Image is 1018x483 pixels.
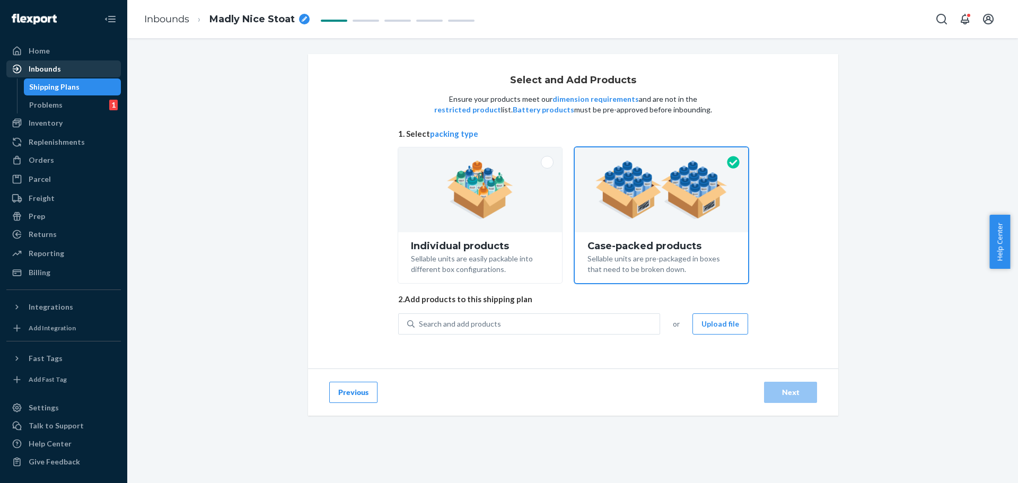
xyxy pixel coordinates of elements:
div: Case-packed products [587,241,735,251]
button: dimension requirements [552,94,639,104]
button: Next [764,382,817,403]
a: Freight [6,190,121,207]
div: Next [773,387,808,398]
div: Help Center [29,438,72,449]
span: Madly Nice Stoat [209,13,295,27]
div: Talk to Support [29,420,84,431]
a: Reporting [6,245,121,262]
button: Upload file [692,313,748,335]
button: Integrations [6,298,121,315]
h1: Select and Add Products [510,75,636,86]
a: Prep [6,208,121,225]
a: Problems1 [24,96,121,113]
button: Open account menu [978,8,999,30]
button: Previous [329,382,378,403]
button: Close Navigation [100,8,121,30]
div: Fast Tags [29,353,63,364]
button: restricted product [434,104,501,115]
a: Help Center [6,435,121,452]
a: Add Integration [6,320,121,337]
div: Add Fast Tag [29,375,67,384]
a: Replenishments [6,134,121,151]
a: Inbounds [144,13,189,25]
div: Home [29,46,50,56]
div: Give Feedback [29,456,80,467]
span: 1. Select [398,128,748,139]
p: Ensure your products meet our and are not in the list. must be pre-approved before inbounding. [433,94,713,115]
button: Fast Tags [6,350,121,367]
div: Shipping Plans [29,82,80,92]
button: Open notifications [954,8,976,30]
ol: breadcrumbs [136,4,318,35]
button: packing type [430,128,478,139]
a: Settings [6,399,121,416]
button: Battery products [513,104,574,115]
a: Returns [6,226,121,243]
a: Shipping Plans [24,78,121,95]
a: Inbounds [6,60,121,77]
a: Add Fast Tag [6,371,121,388]
span: 2. Add products to this shipping plan [398,294,748,305]
div: Reporting [29,248,64,259]
button: Help Center [989,215,1010,269]
a: Billing [6,264,121,281]
div: Prep [29,211,45,222]
button: Open Search Box [931,8,952,30]
div: Problems [29,100,63,110]
div: Sellable units are easily packable into different box configurations. [411,251,549,275]
div: Freight [29,193,55,204]
div: Returns [29,229,57,240]
img: Flexport logo [12,14,57,24]
img: individual-pack.facf35554cb0f1810c75b2bd6df2d64e.png [447,161,513,219]
div: Inventory [29,118,63,128]
div: Billing [29,267,50,278]
div: 1 [109,100,118,110]
span: or [673,319,680,329]
div: Sellable units are pre-packaged in boxes that need to be broken down. [587,251,735,275]
a: Parcel [6,171,121,188]
div: Orders [29,155,54,165]
div: Parcel [29,174,51,185]
div: Replenishments [29,137,85,147]
a: Inventory [6,115,121,131]
img: case-pack.59cecea509d18c883b923b81aeac6d0b.png [595,161,727,219]
div: Search and add products [419,319,501,329]
div: Integrations [29,302,73,312]
div: Inbounds [29,64,61,74]
button: Give Feedback [6,453,121,470]
a: Home [6,42,121,59]
div: Individual products [411,241,549,251]
a: Orders [6,152,121,169]
div: Settings [29,402,59,413]
div: Add Integration [29,323,76,332]
a: Talk to Support [6,417,121,434]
